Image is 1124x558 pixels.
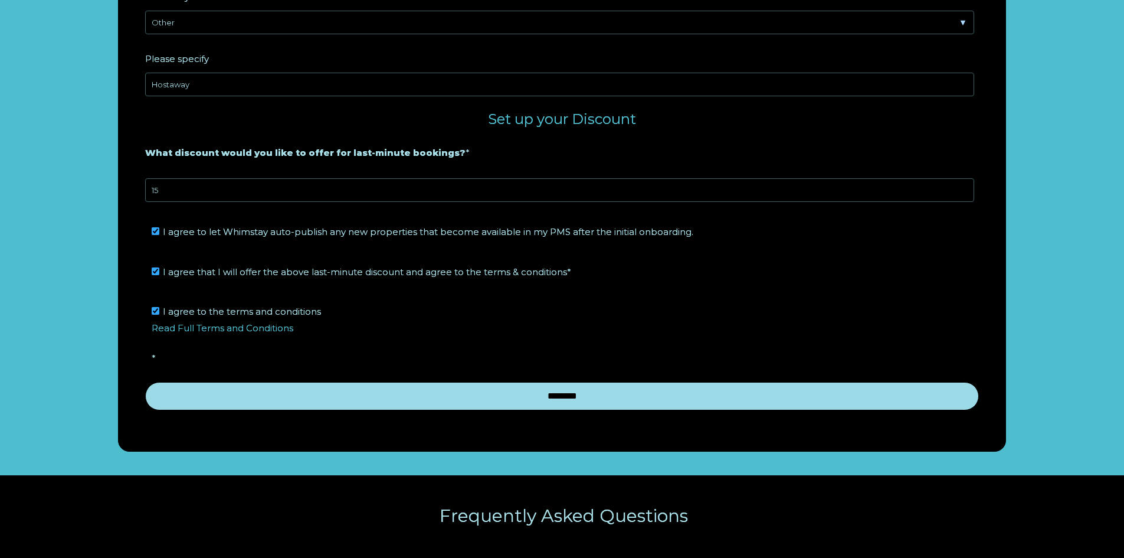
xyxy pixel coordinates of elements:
input: I agree that I will offer the above last-minute discount and agree to the terms & conditions* [152,267,159,275]
input: I agree to the terms and conditionsRead Full Terms and Conditions* [152,307,159,315]
input: I agree to let Whimstay auto-publish any new properties that become available in my PMS after the... [152,227,159,235]
span: Please specify [145,50,209,68]
span: I agree to let Whimstay auto-publish any new properties that become available in my PMS after the... [163,226,693,237]
a: Read Full Terms and Conditions [152,322,293,334]
strong: What discount would you like to offer for last-minute bookings? [145,147,466,158]
span: I agree to the terms and conditions [152,306,981,364]
span: Set up your Discount [488,110,636,128]
span: I agree that I will offer the above last-minute discount and agree to the terms & conditions [163,266,571,278]
span: Frequently Asked Questions [440,505,688,527]
strong: 20% is recommended, minimum of 10% [145,167,330,177]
